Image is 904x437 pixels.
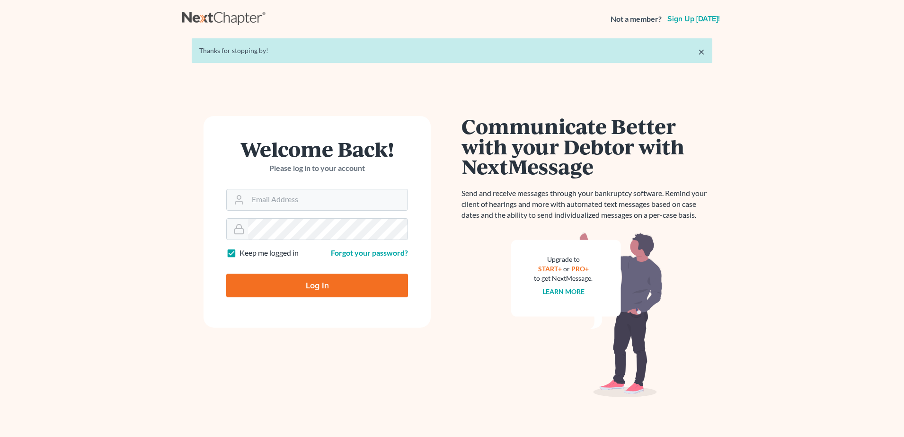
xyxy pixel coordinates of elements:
[542,287,585,295] a: Learn more
[571,265,589,273] a: PRO+
[331,248,408,257] a: Forgot your password?
[461,116,712,177] h1: Communicate Better with your Debtor with NextMessage
[461,188,712,221] p: Send and receive messages through your bankruptcy software. Remind your client of hearings and mo...
[538,265,562,273] a: START+
[534,255,593,264] div: Upgrade to
[248,189,408,210] input: Email Address
[665,15,722,23] a: Sign up [DATE]!
[226,274,408,297] input: Log In
[511,232,663,398] img: nextmessage_bg-59042aed3d76b12b5cd301f8e5b87938c9018125f34e5fa2b7a6b67550977c72.svg
[239,248,299,259] label: Keep me logged in
[199,46,705,55] div: Thanks for stopping by!
[226,139,408,159] h1: Welcome Back!
[563,265,570,273] span: or
[534,274,593,283] div: to get NextMessage.
[698,46,705,57] a: ×
[611,14,662,25] strong: Not a member?
[226,163,408,174] p: Please log in to your account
